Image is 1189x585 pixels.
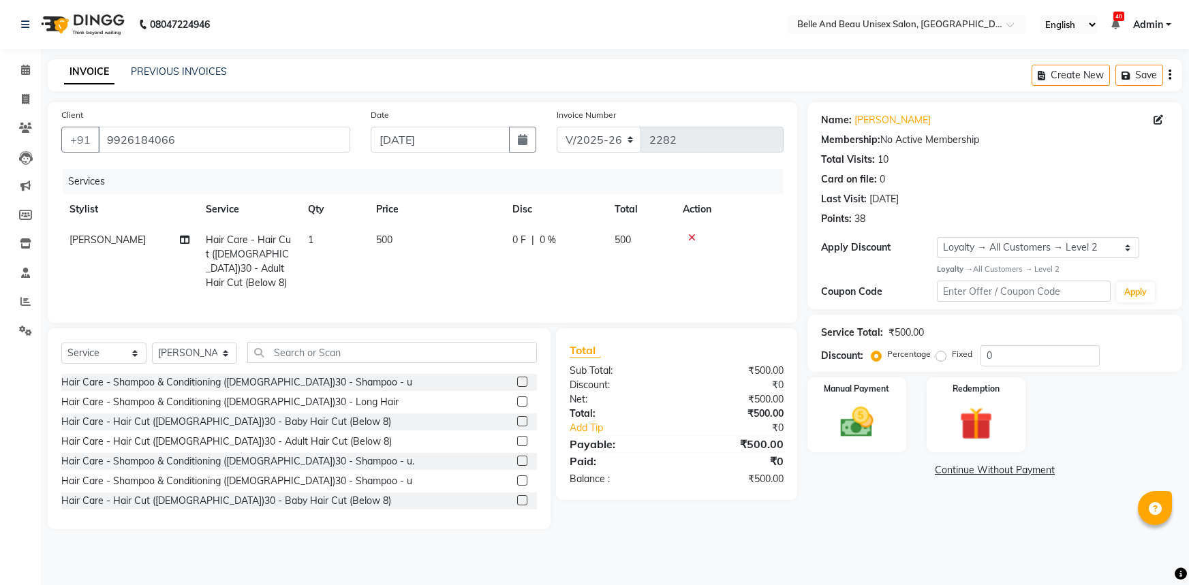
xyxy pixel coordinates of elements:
[677,407,794,421] div: ₹500.00
[949,403,1003,444] img: _gift.svg
[854,113,931,127] a: [PERSON_NAME]
[677,364,794,378] div: ₹500.00
[376,234,392,246] span: 500
[677,453,794,469] div: ₹0
[696,421,794,435] div: ₹0
[308,234,313,246] span: 1
[821,192,867,206] div: Last Visit:
[854,212,865,226] div: 38
[615,234,631,246] span: 500
[61,395,399,409] div: Hair Care - Shampoo & Conditioning ([DEMOGRAPHIC_DATA])30 - Long Hair
[559,407,677,421] div: Total:
[559,378,677,392] div: Discount:
[150,5,210,44] b: 08047224946
[61,434,392,449] div: Hair Care - Hair Cut ([DEMOGRAPHIC_DATA])30 - Adult Hair Cut (Below 8)
[70,234,146,246] span: [PERSON_NAME]
[1133,18,1163,32] span: Admin
[1116,282,1155,302] button: Apply
[371,109,389,121] label: Date
[821,153,875,167] div: Total Visits:
[1113,12,1124,21] span: 40
[570,343,601,358] span: Total
[880,172,885,187] div: 0
[35,5,128,44] img: logo
[937,264,1169,275] div: All Customers → Level 2
[559,472,677,486] div: Balance :
[677,436,794,452] div: ₹500.00
[63,169,794,194] div: Services
[559,392,677,407] div: Net:
[952,348,972,360] label: Fixed
[559,436,677,452] div: Payable:
[61,494,391,508] div: Hair Care - Hair Cut ([DEMOGRAPHIC_DATA])30 - Baby Hair Cut (Below 8)
[1111,18,1119,31] a: 40
[559,453,677,469] div: Paid:
[64,60,114,84] a: INVOICE
[1115,65,1163,86] button: Save
[677,472,794,486] div: ₹500.00
[887,348,931,360] label: Percentage
[368,194,504,225] th: Price
[61,109,83,121] label: Client
[878,153,889,167] div: 10
[937,264,973,274] strong: Loyalty →
[821,133,1169,147] div: No Active Membership
[531,233,534,247] span: |
[953,383,1000,395] label: Redemption
[61,127,99,153] button: +91
[131,65,227,78] a: PREVIOUS INVOICES
[821,172,877,187] div: Card on file:
[824,383,889,395] label: Manual Payment
[937,281,1111,302] input: Enter Offer / Coupon Code
[821,326,883,340] div: Service Total:
[821,133,880,147] div: Membership:
[677,378,794,392] div: ₹0
[206,234,291,289] span: Hair Care - Hair Cut ([DEMOGRAPHIC_DATA])30 - Adult Hair Cut (Below 8)
[821,349,863,363] div: Discount:
[198,194,300,225] th: Service
[512,233,526,247] span: 0 F
[559,364,677,378] div: Sub Total:
[98,127,350,153] input: Search by Name/Mobile/Email/Code
[61,375,412,390] div: Hair Care - Shampoo & Conditioning ([DEMOGRAPHIC_DATA])30 - Shampoo - u
[540,233,556,247] span: 0 %
[830,403,884,441] img: _cash.svg
[1032,65,1110,86] button: Create New
[61,454,414,469] div: Hair Care - Shampoo & Conditioning ([DEMOGRAPHIC_DATA])30 - Shampoo - u.
[677,392,794,407] div: ₹500.00
[61,474,412,488] div: Hair Care - Shampoo & Conditioning ([DEMOGRAPHIC_DATA])30 - Shampoo - u
[247,342,537,363] input: Search or Scan
[821,285,937,299] div: Coupon Code
[606,194,675,225] th: Total
[504,194,606,225] th: Disc
[821,113,852,127] div: Name:
[889,326,924,340] div: ₹500.00
[1132,531,1175,571] iframe: chat widget
[61,415,391,429] div: Hair Care - Hair Cut ([DEMOGRAPHIC_DATA])30 - Baby Hair Cut (Below 8)
[61,194,198,225] th: Stylist
[869,192,899,206] div: [DATE]
[821,240,937,255] div: Apply Discount
[821,212,852,226] div: Points:
[675,194,784,225] th: Action
[559,421,696,435] a: Add Tip
[810,463,1179,477] a: Continue Without Payment
[300,194,368,225] th: Qty
[557,109,616,121] label: Invoice Number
